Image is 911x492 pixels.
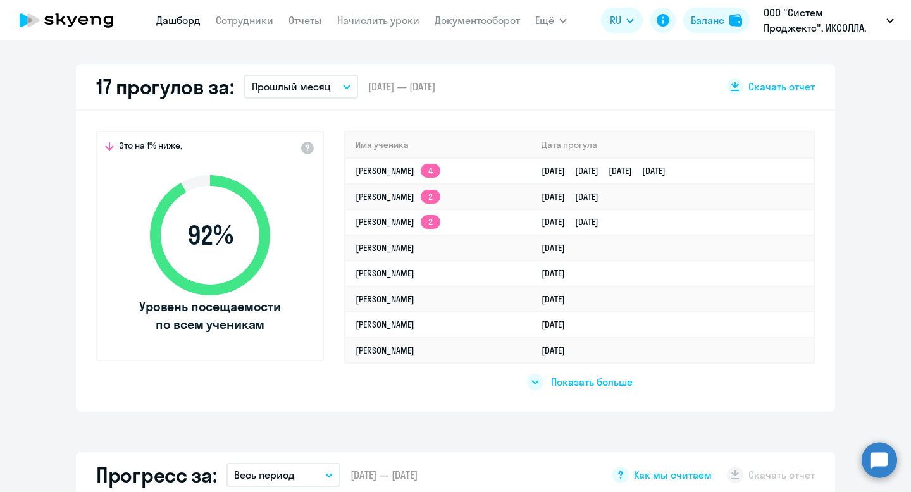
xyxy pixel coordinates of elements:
a: [DATE][DATE] [542,216,609,228]
p: Прошлый месяц [252,79,331,94]
span: RU [610,13,621,28]
button: Балансbalance [683,8,750,33]
app-skyeng-badge: 2 [421,215,440,229]
span: Показать больше [551,375,633,389]
a: Начислить уроки [337,14,419,27]
p: Весь период [234,467,295,483]
span: Как мы считаем [634,468,712,482]
th: Имя ученика [345,132,531,158]
a: [DATE] [542,242,575,254]
app-skyeng-badge: 4 [421,164,440,178]
button: Весь период [226,463,340,487]
h2: Прогресс за: [96,462,216,488]
span: 92 % [137,220,283,250]
a: [DATE][DATE][DATE][DATE] [542,165,676,176]
span: Это на 1% ниже, [119,140,182,155]
button: Ещё [535,8,567,33]
a: Сотрудники [216,14,273,27]
a: [DATE] [542,293,575,305]
th: Дата прогула [531,132,814,158]
a: [PERSON_NAME] [356,242,414,254]
a: [DATE] [542,319,575,330]
a: Дашборд [156,14,201,27]
a: [PERSON_NAME] [356,293,414,305]
img: balance [729,14,742,27]
a: Документооборот [435,14,520,27]
span: Скачать отчет [748,80,815,94]
div: Баланс [691,13,724,28]
span: Уровень посещаемости по всем ученикам [137,298,283,333]
a: [PERSON_NAME] [356,345,414,356]
button: RU [601,8,643,33]
app-skyeng-badge: 2 [421,190,440,204]
a: [PERSON_NAME]2 [356,191,440,202]
a: [DATE][DATE] [542,191,609,202]
a: [PERSON_NAME] [356,319,414,330]
a: [DATE] [542,345,575,356]
h2: 17 прогулов за: [96,74,234,99]
button: Прошлый месяц [244,75,358,99]
span: [DATE] — [DATE] [350,468,418,482]
p: ООО "Систем Проджектс", ИКСОЛЛА, ООО [764,5,881,35]
a: [PERSON_NAME] [356,268,414,279]
a: [PERSON_NAME]4 [356,165,440,176]
button: ООО "Систем Проджектс", ИКСОЛЛА, ООО [757,5,900,35]
a: Отчеты [288,14,322,27]
span: Ещё [535,13,554,28]
a: [PERSON_NAME]2 [356,216,440,228]
span: [DATE] — [DATE] [368,80,435,94]
a: [DATE] [542,268,575,279]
